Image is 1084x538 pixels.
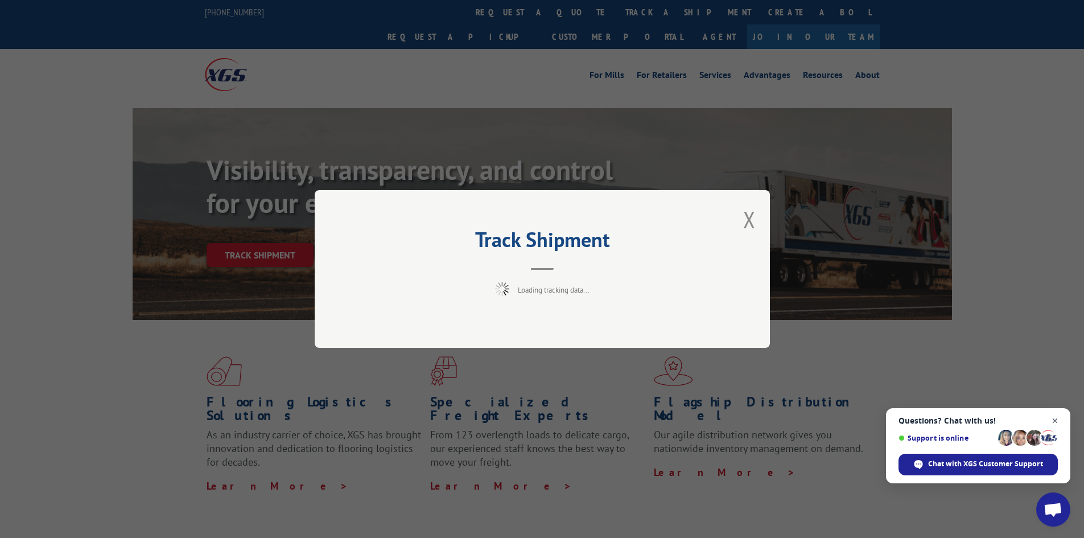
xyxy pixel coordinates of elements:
[898,434,994,442] span: Support is online
[1048,414,1062,428] span: Close chat
[372,232,713,253] h2: Track Shipment
[928,459,1043,469] span: Chat with XGS Customer Support
[1036,492,1070,527] div: Open chat
[495,282,509,296] img: xgs-loading
[743,204,756,235] button: Close modal
[898,454,1058,475] div: Chat with XGS Customer Support
[898,416,1058,425] span: Questions? Chat with us!
[518,285,590,295] span: Loading tracking data...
